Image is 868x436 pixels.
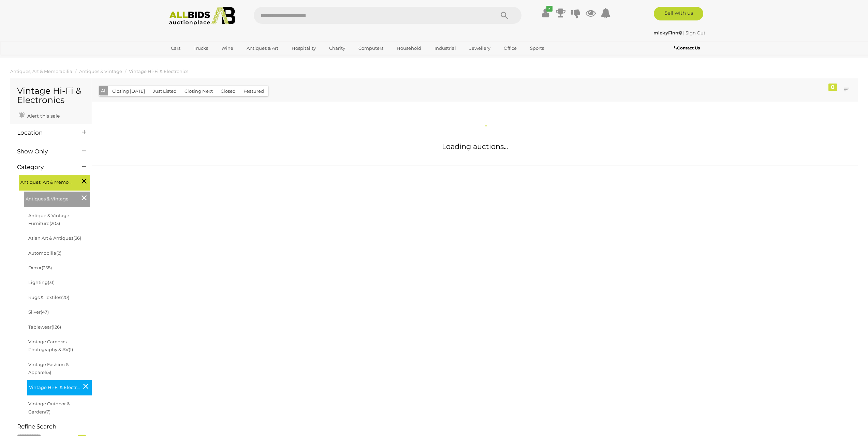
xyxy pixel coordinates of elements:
[526,43,548,54] a: Sports
[26,193,77,203] span: Antiques & Vintage
[28,280,55,285] a: Lighting(31)
[166,43,185,54] a: Cars
[28,309,49,315] a: Silver(47)
[166,54,224,65] a: [GEOGRAPHIC_DATA]
[41,309,49,315] span: (47)
[20,177,72,186] span: Antiques, Art & Memorabilia
[487,7,521,24] button: Search
[99,86,108,96] button: All
[17,130,72,136] h4: Location
[52,324,61,330] span: (126)
[180,86,217,96] button: Closing Next
[674,44,702,52] a: Contact Us
[28,295,69,300] a: Rugs & Textiles(20)
[26,113,60,119] span: Alert this sale
[392,43,426,54] a: Household
[499,43,521,54] a: Office
[325,43,350,54] a: Charity
[653,30,683,35] a: mickyFinn
[29,382,80,391] span: Vintage Hi-Fi & Electronics
[28,250,61,256] a: Automobilia(2)
[48,280,55,285] span: (31)
[239,86,268,96] button: Featured
[28,235,81,241] a: Asian Art & Antiques(36)
[129,69,188,74] a: Vintage Hi-Fi & Electronics
[149,86,181,96] button: Just Listed
[28,265,52,270] a: Decor(258)
[56,250,61,256] span: (2)
[28,339,73,352] a: Vintage Cameras, Photography & AV(1)
[546,6,553,12] i: ✔
[17,164,72,170] h4: Category
[69,347,73,352] span: (1)
[45,409,50,415] span: (7)
[217,43,238,54] a: Wine
[49,221,60,226] span: (203)
[28,213,69,226] a: Antique & Vintage Furniture(203)
[242,43,283,54] a: Antiques & Art
[354,43,388,54] a: Computers
[287,43,320,54] a: Hospitality
[674,45,700,50] b: Contact Us
[10,69,72,74] a: Antiques, Art & Memorabilia
[217,86,240,96] button: Closed
[828,84,837,91] div: 0
[28,401,70,414] a: Vintage Outdoor & Garden(7)
[17,86,85,105] h1: Vintage Hi-Fi & Electronics
[165,7,239,26] img: Allbids.com.au
[17,110,61,120] a: Alert this sale
[17,148,72,155] h4: Show Only
[653,30,682,35] strong: mickyFinn
[28,324,61,330] a: Tablewear(126)
[541,7,551,19] a: ✔
[17,423,90,430] h4: Refine Search
[430,43,460,54] a: Industrial
[108,86,149,96] button: Closing [DATE]
[79,69,122,74] a: Antiques & Vintage
[654,7,703,20] a: Sell with us
[28,362,69,375] a: Vintage Fashion & Apparel(5)
[465,43,495,54] a: Jewellery
[61,295,69,300] span: (20)
[189,43,212,54] a: Trucks
[683,30,685,35] span: |
[442,142,508,151] span: Loading auctions...
[42,265,52,270] span: (258)
[686,30,705,35] a: Sign Out
[46,370,51,375] span: (5)
[73,235,81,241] span: (36)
